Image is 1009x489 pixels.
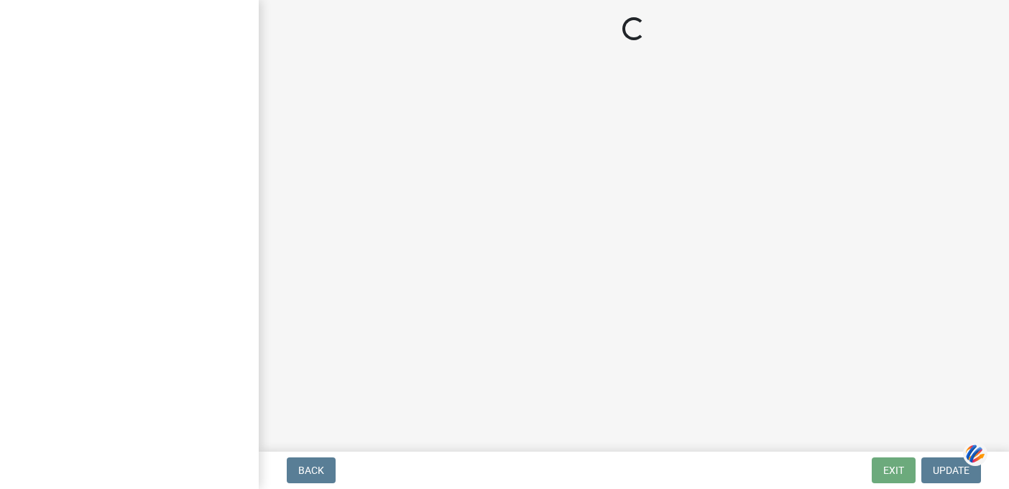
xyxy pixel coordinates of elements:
[287,457,336,483] button: Back
[298,465,324,476] span: Back
[872,457,916,483] button: Exit
[933,465,969,476] span: Update
[921,457,981,483] button: Update
[963,441,987,467] img: svg+xml;base64,PHN2ZyB3aWR0aD0iNDQiIGhlaWdodD0iNDQiIHZpZXdCb3g9IjAgMCA0NCA0NCIgZmlsbD0ibm9uZSIgeG...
